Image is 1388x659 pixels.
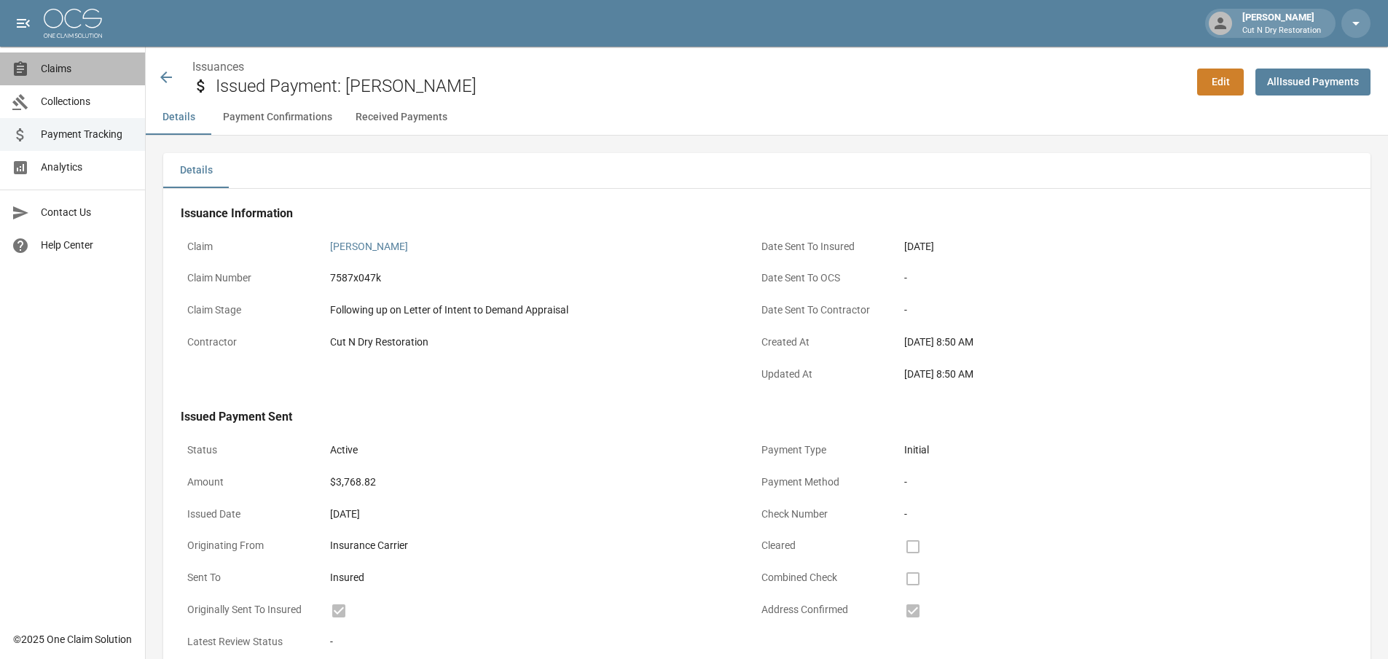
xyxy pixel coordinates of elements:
[330,538,731,553] div: Insurance Carrier
[181,500,312,529] p: Issued Date
[163,153,229,188] button: Details
[41,205,133,220] span: Contact Us
[1242,25,1321,37] p: Cut N Dry Restoration
[181,564,312,592] p: Sent To
[181,233,312,261] p: Claim
[755,360,886,389] p: Updated At
[181,328,312,356] p: Contractor
[181,468,312,496] p: Amount
[181,410,1311,424] h4: Issued Payment Sent
[146,100,211,135] button: Details
[755,468,886,496] p: Payment Method
[904,303,1305,318] div: -
[192,60,244,74] a: Issuances
[755,264,886,292] p: Date Sent To OCS
[216,76,1185,97] h2: Issued Payment: [PERSON_NAME]
[904,442,1305,458] div: Initial
[330,335,731,350] div: Cut N Dry Restoration
[41,61,133,77] span: Claims
[41,160,133,175] span: Analytics
[181,206,1311,221] h4: Issuance Information
[1197,69,1244,95] a: Edit
[755,233,886,261] p: Date Sent To Insured
[146,100,1388,135] div: anchor tabs
[41,94,133,109] span: Collections
[344,100,459,135] button: Received Payments
[904,507,1305,522] div: -
[1255,69,1371,95] a: AllIssued Payments
[44,9,102,38] img: ocs-logo-white-transparent.png
[181,436,312,464] p: Status
[755,564,886,592] p: Combined Check
[904,475,1305,490] div: -
[904,270,1305,286] div: -
[41,127,133,142] span: Payment Tracking
[181,296,312,324] p: Claim Stage
[1236,10,1327,36] div: [PERSON_NAME]
[181,264,312,292] p: Claim Number
[211,100,344,135] button: Payment Confirmations
[192,58,1185,76] nav: breadcrumb
[755,328,886,356] p: Created At
[904,335,1305,350] div: [DATE] 8:50 AM
[330,442,731,458] div: Active
[755,296,886,324] p: Date Sent To Contractor
[330,570,731,585] div: Insured
[904,367,1305,382] div: [DATE] 8:50 AM
[904,239,1305,254] div: [DATE]
[330,475,731,490] div: $3,768.82
[755,531,886,560] p: Cleared
[9,9,38,38] button: open drawer
[755,500,886,529] p: Check Number
[41,238,133,253] span: Help Center
[330,634,731,650] div: -
[181,531,312,560] p: Originating From
[330,241,408,252] a: [PERSON_NAME]
[181,596,312,624] p: Originally Sent To Insured
[330,270,731,286] div: 7587x047k
[755,436,886,464] p: Payment Type
[163,153,1371,188] div: details tabs
[330,303,731,318] div: Following up on Letter of Intent to Demand Appraisal
[330,507,731,522] div: [DATE]
[755,596,886,624] p: Address Confirmed
[13,632,132,647] div: © 2025 One Claim Solution
[181,628,312,656] p: Latest Review Status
